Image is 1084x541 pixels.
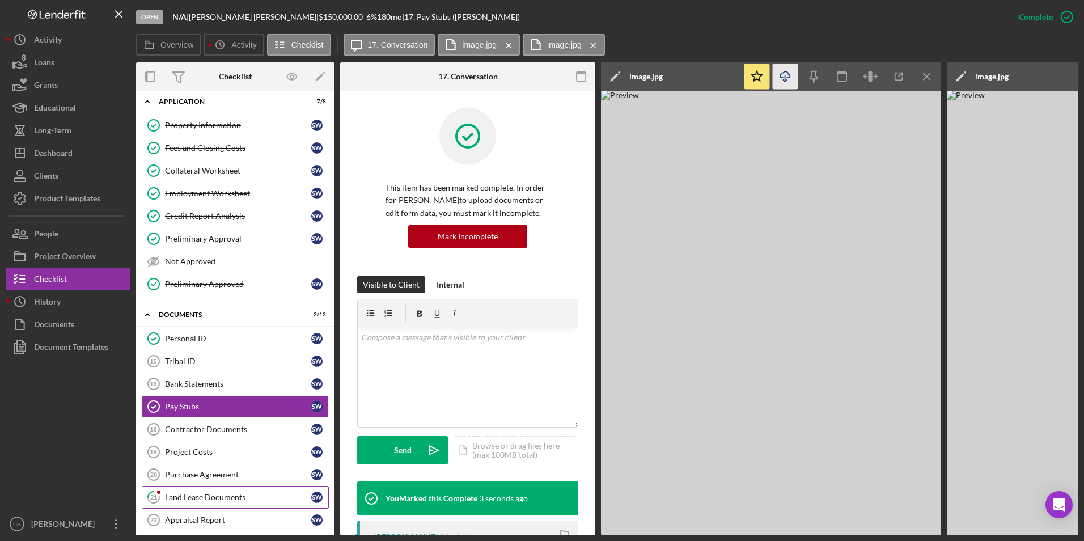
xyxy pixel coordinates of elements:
div: S W [311,446,323,458]
div: You Marked this Complete [386,494,477,503]
button: Grants [6,74,130,96]
button: Educational [6,96,130,119]
div: Send [394,436,412,464]
div: | [172,12,189,22]
tspan: 22 [150,517,157,523]
div: S W [311,278,323,290]
div: | 17. Pay Stubs ([PERSON_NAME]) [402,12,520,22]
a: Credit Report AnalysisSW [142,205,329,227]
a: Collateral WorksheetSW [142,159,329,182]
tspan: 19 [150,449,156,455]
button: Documents [6,313,130,336]
a: 22Appraisal ReportSW [142,509,329,531]
img: Preview [601,91,941,535]
div: S W [311,492,323,503]
div: Visible to Client [363,276,420,293]
div: Preliminary Approval [165,234,311,243]
div: image.jpg [629,72,663,81]
div: Bank Statements [165,379,311,388]
div: Personal ID [165,334,311,343]
a: 15Tribal IDSW [142,350,329,373]
tspan: 20 [150,471,157,478]
a: Fees and Closing CostsSW [142,137,329,159]
tspan: 21 [150,493,157,501]
a: Checklist [6,268,130,290]
tspan: 15 [150,358,156,365]
div: S W [311,210,323,222]
button: Internal [431,276,470,293]
div: Document Templates [34,336,108,361]
div: Open Intercom Messenger [1045,491,1073,518]
button: image.jpg [523,34,605,56]
button: Checklist [267,34,331,56]
div: 2 / 12 [306,311,326,318]
label: Checklist [291,40,324,49]
button: Document Templates [6,336,130,358]
div: 7 / 8 [306,98,326,105]
button: Send [357,436,448,464]
b: N/A [172,12,187,22]
div: [PERSON_NAME] [PERSON_NAME] | [189,12,319,22]
a: Property InformationSW [142,114,329,137]
div: S W [311,378,323,390]
div: S W [311,333,323,344]
div: Documents [159,311,298,318]
div: S W [311,188,323,199]
a: 18Contractor DocumentsSW [142,418,329,441]
div: S W [311,142,323,154]
div: Complete [1019,6,1053,28]
div: Appraisal Report [165,515,311,525]
a: Dashboard [6,142,130,164]
div: Dashboard [34,142,73,167]
a: 20Purchase AgreementSW [142,463,329,486]
button: Project Overview [6,245,130,268]
a: Loans [6,51,130,74]
button: Complete [1007,6,1078,28]
div: Not Approved [165,257,328,266]
button: Mark Incomplete [408,225,527,248]
div: Property Information [165,121,311,130]
a: Employment WorksheetSW [142,182,329,205]
div: [PERSON_NAME] [28,513,102,538]
label: Overview [160,40,193,49]
button: Activity [204,34,264,56]
a: Pay StubsSW [142,395,329,418]
label: Activity [231,40,256,49]
div: Employment Worksheet [165,189,311,198]
button: Clients [6,164,130,187]
button: Visible to Client [357,276,425,293]
a: Not Approved [142,250,329,273]
div: S W [311,401,323,412]
div: Land Lease Documents [165,493,311,502]
div: Long-Term [34,119,71,145]
a: 21Land Lease DocumentsSW [142,486,329,509]
button: People [6,222,130,245]
div: 6 % [366,12,377,22]
div: Open [136,10,163,24]
div: S W [311,165,323,176]
div: Product Templates [34,187,100,213]
div: Grants [34,74,58,99]
div: S W [311,120,323,131]
div: Checklist [219,72,252,81]
div: Credit Report Analysis [165,212,311,221]
div: Application [159,98,298,105]
div: 17. Conversation [438,72,498,81]
button: Long-Term [6,119,130,142]
button: History [6,290,130,313]
button: Product Templates [6,187,130,210]
div: Educational [34,96,76,122]
div: Loans [34,51,54,77]
div: Clients [34,164,58,190]
a: Activity [6,28,130,51]
p: This item has been marked complete. In order for [PERSON_NAME] to upload documents or edit form d... [386,181,550,219]
button: CH[PERSON_NAME] [6,513,130,535]
div: S W [311,356,323,367]
tspan: 16 [150,381,156,387]
div: Fees and Closing Costs [165,143,311,153]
